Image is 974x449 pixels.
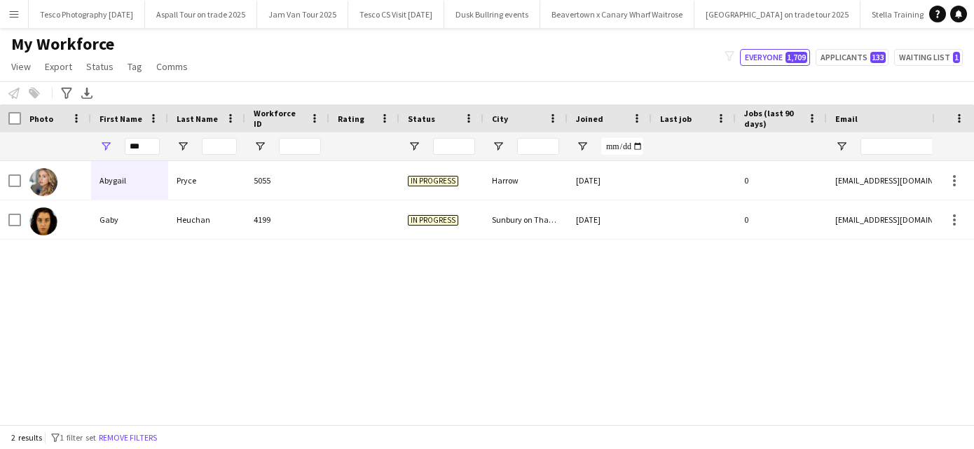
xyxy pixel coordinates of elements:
[736,161,827,200] div: 0
[128,60,142,73] span: Tag
[660,113,692,124] span: Last job
[156,60,188,73] span: Comms
[11,34,114,55] span: My Workforce
[122,57,148,76] a: Tag
[568,200,652,239] div: [DATE]
[483,200,568,239] div: Sunbury on Thames
[39,57,78,76] a: Export
[29,113,53,124] span: Photo
[60,432,96,443] span: 1 filter set
[953,52,960,63] span: 1
[254,108,304,129] span: Workforce ID
[576,140,589,153] button: Open Filter Menu
[736,200,827,239] div: 0
[433,138,475,155] input: Status Filter Input
[168,200,245,239] div: Heuchan
[254,140,266,153] button: Open Filter Menu
[816,49,889,66] button: Applicants133
[145,1,257,28] button: Aspall Tour on trade 2025
[96,430,160,445] button: Remove filters
[740,49,810,66] button: Everyone1,709
[408,140,420,153] button: Open Filter Menu
[348,1,444,28] button: Tesco CS Visit [DATE]
[86,60,114,73] span: Status
[786,52,807,63] span: 1,709
[444,1,540,28] button: Dusk Bullring events
[58,85,75,102] app-action-btn: Advanced filters
[835,140,848,153] button: Open Filter Menu
[100,113,142,124] span: First Name
[894,49,963,66] button: Waiting list1
[517,138,559,155] input: City Filter Input
[279,138,321,155] input: Workforce ID Filter Input
[125,138,160,155] input: First Name Filter Input
[860,1,957,28] button: Stella Trainings 2025
[29,1,145,28] button: Tesco Photography [DATE]
[257,1,348,28] button: Jam Van Tour 2025
[45,60,72,73] span: Export
[576,113,603,124] span: Joined
[483,161,568,200] div: Harrow
[91,161,168,200] div: Abygail
[694,1,860,28] button: [GEOGRAPHIC_DATA] on trade tour 2025
[11,60,31,73] span: View
[492,113,508,124] span: City
[6,57,36,76] a: View
[835,113,858,124] span: Email
[870,52,886,63] span: 133
[492,140,505,153] button: Open Filter Menu
[245,161,329,200] div: 5055
[540,1,694,28] button: Beavertown x Canary Wharf Waitrose
[408,176,458,186] span: In progress
[338,113,364,124] span: Rating
[408,113,435,124] span: Status
[744,108,802,129] span: Jobs (last 90 days)
[91,200,168,239] div: Gaby
[151,57,193,76] a: Comms
[100,140,112,153] button: Open Filter Menu
[177,140,189,153] button: Open Filter Menu
[408,215,458,226] span: In progress
[245,200,329,239] div: 4199
[78,85,95,102] app-action-btn: Export XLSX
[202,138,237,155] input: Last Name Filter Input
[568,161,652,200] div: [DATE]
[177,113,218,124] span: Last Name
[29,168,57,196] img: Abygail Pryce
[168,161,245,200] div: Pryce
[601,138,643,155] input: Joined Filter Input
[29,207,57,235] img: Gaby Heuchan
[81,57,119,76] a: Status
